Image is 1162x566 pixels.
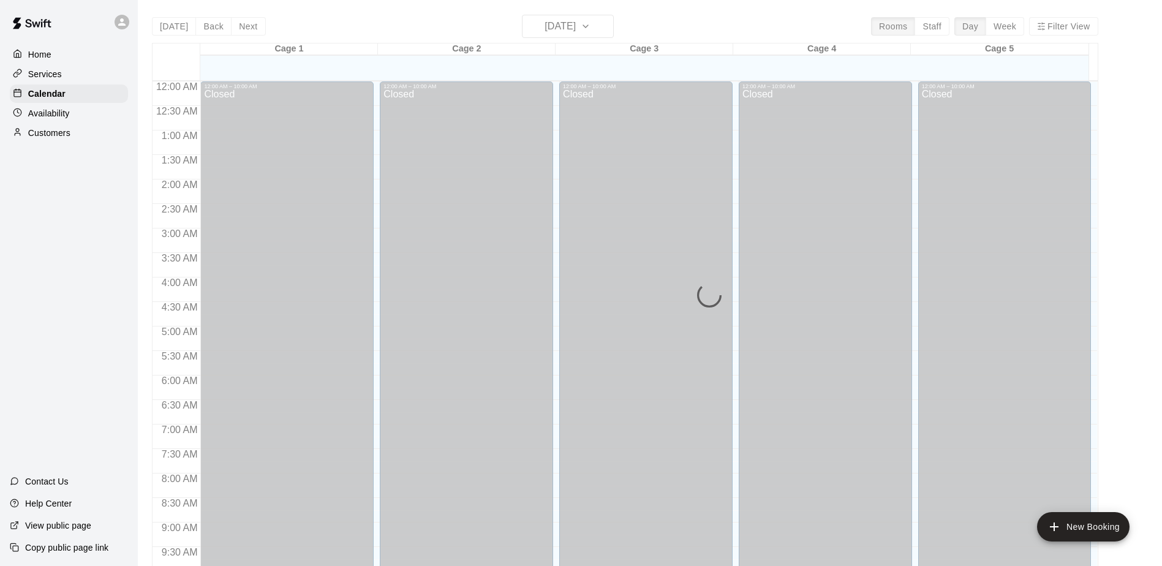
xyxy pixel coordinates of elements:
div: Cage 2 [378,43,556,55]
a: Services [10,65,128,83]
span: 2:00 AM [159,179,201,190]
p: Availability [28,107,70,119]
span: 7:00 AM [159,424,201,435]
span: 1:00 AM [159,130,201,141]
div: Cage 4 [733,43,911,55]
span: 5:30 AM [159,351,201,361]
span: 9:30 AM [159,547,201,557]
span: 6:00 AM [159,375,201,386]
span: 4:00 AM [159,277,201,288]
p: Services [28,68,62,80]
a: Calendar [10,85,128,103]
span: 3:00 AM [159,228,201,239]
span: 12:30 AM [153,106,201,116]
span: 6:30 AM [159,400,201,410]
p: View public page [25,519,91,532]
p: Customers [28,127,70,139]
span: 5:00 AM [159,326,201,337]
div: 12:00 AM – 10:00 AM [742,83,908,89]
span: 3:30 AM [159,253,201,263]
a: Availability [10,104,128,123]
p: Calendar [28,88,66,100]
a: Home [10,45,128,64]
a: Customers [10,124,128,142]
p: Copy public page link [25,541,108,554]
p: Help Center [25,497,72,510]
span: 1:30 AM [159,155,201,165]
div: Cage 3 [556,43,733,55]
div: 12:00 AM – 10:00 AM [563,83,729,89]
div: 12:00 AM – 10:00 AM [383,83,549,89]
span: 4:30 AM [159,302,201,312]
p: Contact Us [25,475,69,488]
p: Home [28,48,51,61]
span: 2:30 AM [159,204,201,214]
div: Cage 5 [911,43,1088,55]
div: 12:00 AM – 10:00 AM [922,83,1088,89]
button: add [1037,512,1130,541]
span: 12:00 AM [153,81,201,92]
div: 12:00 AM – 10:00 AM [204,83,370,89]
span: 8:30 AM [159,498,201,508]
span: 8:00 AM [159,474,201,484]
span: 7:30 AM [159,449,201,459]
div: Cage 1 [200,43,378,55]
span: 9:00 AM [159,523,201,533]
